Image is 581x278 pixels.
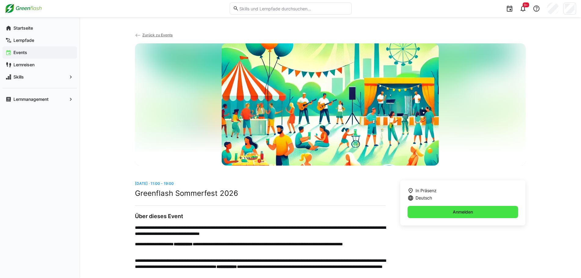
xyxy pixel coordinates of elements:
h2: Greenflash Sommerfest 2026 [135,189,386,198]
span: 9+ [524,3,528,7]
span: Deutsch [416,195,432,201]
a: Zurück zu Events [135,33,173,37]
span: [DATE] · 11:00 - 19:00 [135,181,174,186]
button: Anmelden [408,206,518,218]
span: Zurück zu Events [142,33,172,37]
span: In Präsenz [416,188,437,194]
input: Skills und Lernpfade durchsuchen… [239,6,348,11]
h3: Über dieses Event [135,213,386,220]
span: Anmelden [452,209,474,215]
